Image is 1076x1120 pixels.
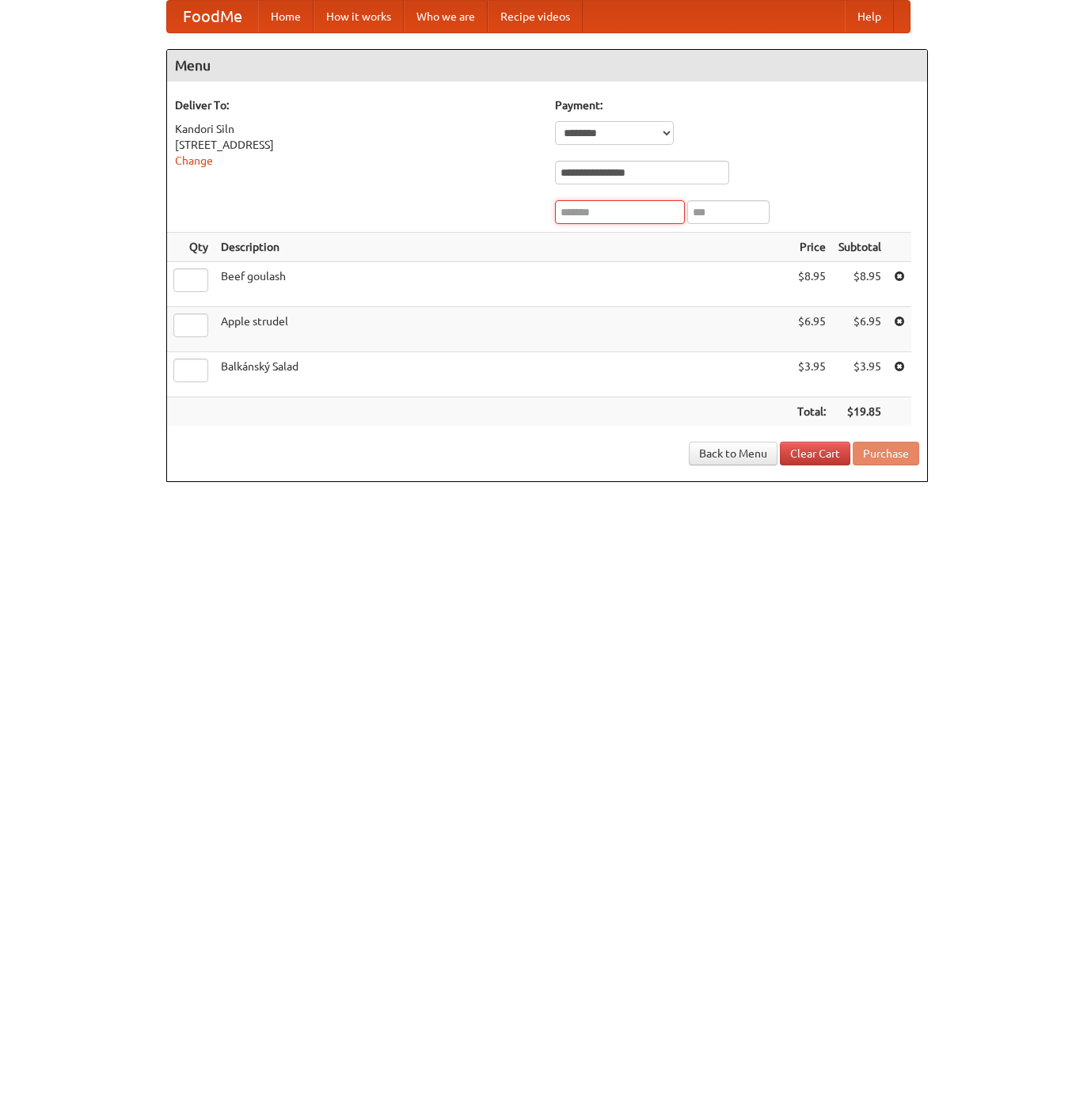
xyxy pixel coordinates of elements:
[832,397,888,427] th: $19.85
[175,154,213,167] a: Change
[215,233,791,262] th: Description
[845,1,894,32] a: Help
[832,352,888,397] td: $3.95
[780,442,850,465] a: Clear Cart
[167,1,258,32] a: FoodMe
[555,97,919,113] h5: Payment:
[791,307,832,352] td: $6.95
[832,307,888,352] td: $6.95
[791,262,832,307] td: $8.95
[791,233,832,262] th: Price
[258,1,314,32] a: Home
[791,352,832,397] td: $3.95
[791,397,832,427] th: Total:
[853,442,919,465] button: Purchase
[167,233,215,262] th: Qty
[215,352,791,397] td: Balkánský Salad
[689,442,778,465] a: Back to Menu
[167,50,927,82] h4: Menu
[175,97,539,113] h5: Deliver To:
[832,233,888,262] th: Subtotal
[215,262,791,307] td: Beef goulash
[832,262,888,307] td: $8.95
[175,137,539,153] div: [STREET_ADDRESS]
[488,1,583,32] a: Recipe videos
[215,307,791,352] td: Apple strudel
[314,1,404,32] a: How it works
[404,1,488,32] a: Who we are
[175,121,539,137] div: Kandori Siln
